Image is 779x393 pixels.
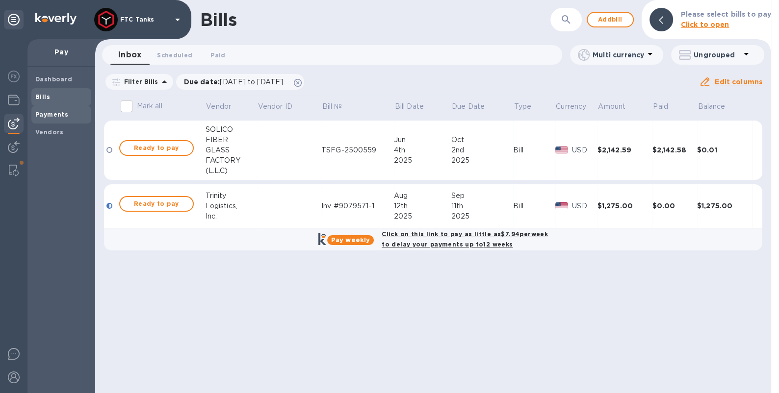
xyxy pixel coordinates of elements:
p: Paid [653,101,668,112]
u: Edit columns [715,78,762,86]
p: Type [514,101,532,112]
div: FIBER [206,135,257,145]
p: FTC Tanks [120,16,169,23]
div: 4th [394,145,451,155]
div: $0.00 [652,201,697,211]
span: Vendor ID [258,101,305,112]
span: Add bill [596,14,625,25]
div: TSFG-2500559 [321,145,394,155]
span: Balance [698,101,738,112]
span: Due Date [452,101,497,112]
p: Due Date [452,101,485,112]
div: (L.L.C) [206,166,257,176]
div: Oct [451,135,513,145]
b: Click on this link to pay as little as $7.94 per week to delay your payments up to 12 weeks [382,230,548,248]
div: $2,142.58 [652,145,697,155]
div: Bill [513,201,555,211]
b: Please select bills to pay [681,10,771,18]
p: Pay [35,47,87,57]
p: Bill Date [395,101,424,112]
div: 2025 [451,155,513,166]
p: Bill № [322,101,342,112]
p: Currency [556,101,586,112]
p: Multi currency [593,50,644,60]
div: SOLICO [206,124,257,135]
div: 2025 [394,155,451,166]
div: $0.01 [697,145,752,155]
div: Aug [394,191,451,201]
div: 2025 [394,211,451,221]
p: Filter Bills [120,77,158,86]
img: USD [555,202,569,209]
p: Vendor ID [258,101,292,112]
div: $2,142.59 [597,145,652,155]
span: Vendor [206,101,244,112]
div: 2025 [451,211,513,221]
span: Inbox [118,48,141,62]
span: Ready to pay [128,198,185,210]
p: Due date : [184,77,288,87]
p: Ungrouped [694,50,740,60]
span: Scheduled [157,50,192,60]
span: Paid [653,101,681,112]
img: Foreign exchange [8,71,20,82]
div: 12th [394,201,451,211]
p: Mark all [137,101,162,111]
span: Type [514,101,545,112]
div: $1,275.00 [697,201,752,211]
b: Pay weekly [331,236,370,244]
div: $1,275.00 [597,201,652,211]
span: [DATE] to [DATE] [220,78,283,86]
span: Amount [598,101,638,112]
div: Trinity [206,191,257,201]
button: Ready to pay [119,140,194,156]
div: Logistics, [206,201,257,211]
div: Bill [513,145,555,155]
b: Bills [35,93,50,100]
button: Addbill [587,12,634,27]
img: Logo [35,13,77,25]
p: Balance [698,101,725,112]
b: Click to open [681,21,729,28]
div: GLASS [206,145,257,155]
div: Inv #9079571-1 [321,201,394,211]
span: Ready to pay [128,142,185,154]
img: Wallets [8,94,20,106]
span: Bill № [322,101,355,112]
img: USD [555,147,569,153]
span: Bill Date [395,101,437,112]
div: Jun [394,135,451,145]
div: Unpin categories [4,10,24,29]
div: Due date:[DATE] to [DATE] [176,74,305,90]
b: Vendors [35,128,64,136]
b: Payments [35,111,68,118]
div: 2nd [451,145,513,155]
div: 11th [451,201,513,211]
b: Dashboard [35,75,73,83]
p: Vendor [206,101,231,112]
div: Sep [451,191,513,201]
h1: Bills [200,9,236,30]
span: Paid [210,50,225,60]
button: Ready to pay [119,196,194,212]
p: USD [572,145,597,155]
div: FACTORY [206,155,257,166]
p: USD [572,201,597,211]
div: Inc. [206,211,257,221]
p: Amount [598,101,625,112]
